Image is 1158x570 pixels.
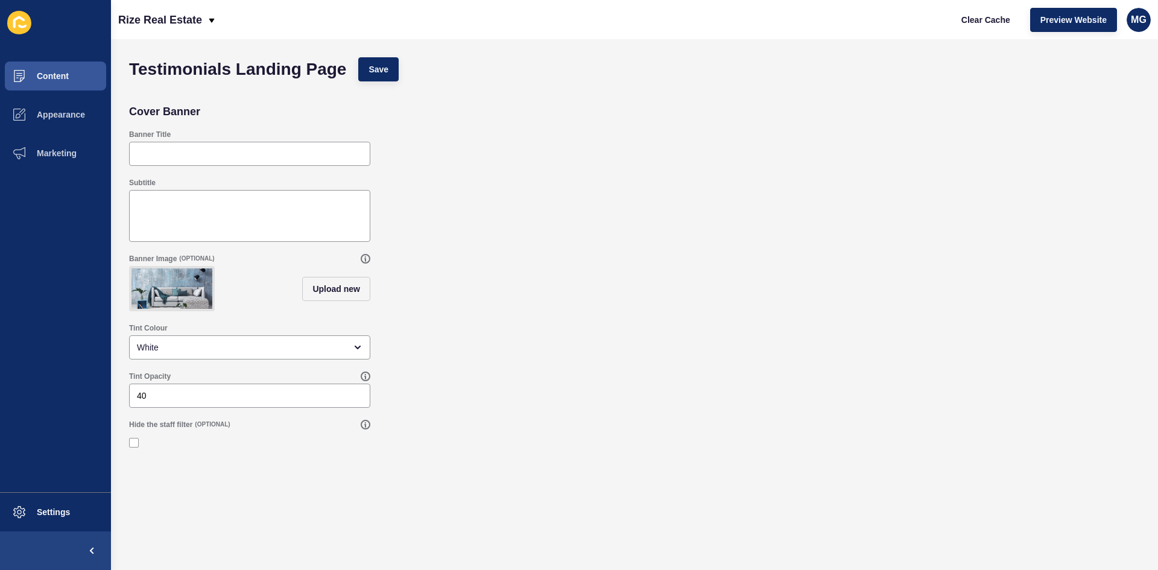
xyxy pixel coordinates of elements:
[129,420,192,429] label: Hide the staff filter
[129,178,156,188] label: Subtitle
[369,63,388,75] span: Save
[131,268,212,309] img: de32201482097a18baf530fe00a0b53a.png
[312,283,360,295] span: Upload new
[951,8,1020,32] button: Clear Cache
[118,5,202,35] p: Rize Real Estate
[961,14,1010,26] span: Clear Cache
[195,420,230,429] span: (OPTIONAL)
[129,63,346,75] h1: Testimonials Landing Page
[129,335,370,359] div: open menu
[1040,14,1107,26] span: Preview Website
[179,255,214,263] span: (OPTIONAL)
[129,130,171,139] label: Banner Title
[302,277,370,301] button: Upload new
[1131,14,1147,26] span: MG
[129,106,200,118] h2: Cover Banner
[1030,8,1117,32] button: Preview Website
[129,323,168,333] label: Tint Colour
[358,57,399,81] button: Save
[129,254,177,264] label: Banner Image
[129,372,171,381] label: Tint Opacity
